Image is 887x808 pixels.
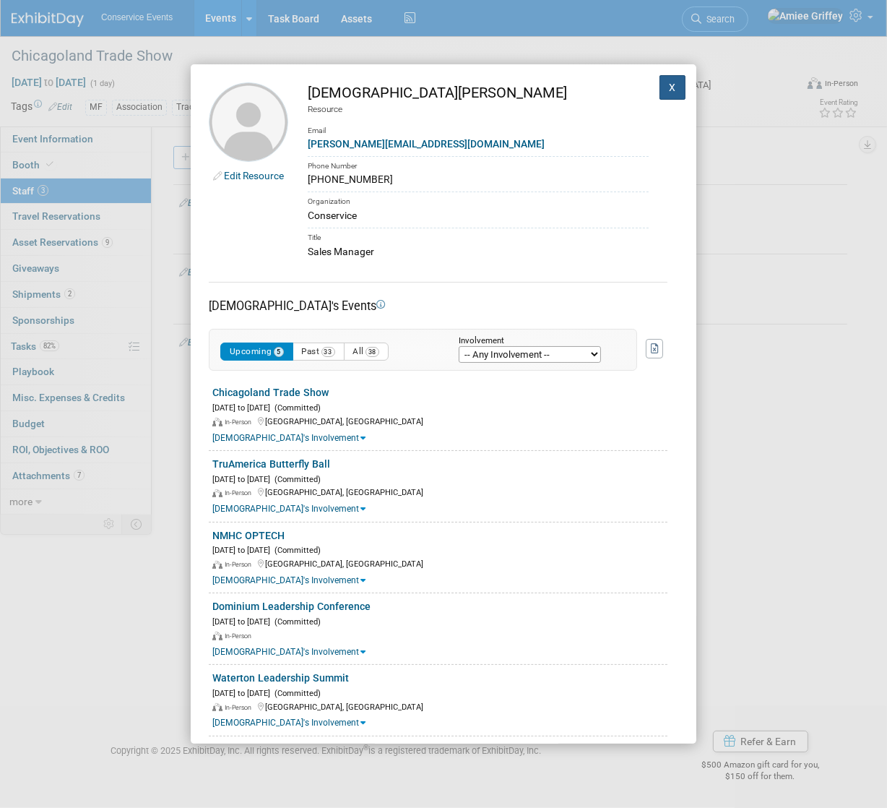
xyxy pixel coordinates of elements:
div: [DATE] to [DATE] [212,472,667,486]
div: [DATE] to [DATE] [212,614,667,628]
div: Resource [308,103,649,116]
span: (Committed) [270,403,321,413]
div: Conservice [308,208,649,223]
div: [DEMOGRAPHIC_DATA][PERSON_NAME] [308,82,649,103]
div: [DATE] to [DATE] [212,686,667,700]
img: In-Person Event [212,703,222,712]
div: Email [308,116,649,137]
div: [GEOGRAPHIC_DATA], [GEOGRAPHIC_DATA] [212,700,667,713]
a: [DEMOGRAPHIC_DATA]'s Involvement [212,647,365,657]
span: In-Person [225,561,256,568]
a: [DEMOGRAPHIC_DATA]'s Involvement [212,504,365,514]
div: Involvement [459,337,615,346]
a: [PERSON_NAME][EMAIL_ADDRESS][DOMAIN_NAME] [308,138,545,150]
span: 38 [365,347,379,357]
span: In-Person [225,632,256,640]
img: In-Person Event [212,418,222,426]
div: [DATE] to [DATE] [212,400,667,414]
span: (Committed) [270,546,321,555]
span: 33 [321,347,335,357]
a: NMHC OPTECH [212,530,285,541]
div: Organization [308,192,649,208]
div: [GEOGRAPHIC_DATA], [GEOGRAPHIC_DATA] [212,556,667,570]
a: Chicagoland Trade Show [212,387,329,398]
div: Sales Manager [308,244,649,259]
a: [DEMOGRAPHIC_DATA]'s Involvement [212,718,365,728]
a: TruAmerica Butterfly Ball [212,458,330,470]
span: 5 [274,347,284,357]
a: Edit Resource [224,170,284,181]
div: [PHONE_NUMBER] [308,172,649,187]
img: In-Person Event [212,561,222,570]
a: [DEMOGRAPHIC_DATA]'s Involvement [212,575,365,585]
span: (Committed) [270,475,321,484]
button: Upcoming5 [220,343,293,361]
div: [GEOGRAPHIC_DATA], [GEOGRAPHIC_DATA] [212,485,667,499]
div: [GEOGRAPHIC_DATA], [GEOGRAPHIC_DATA] [212,414,667,428]
div: Phone Number [308,156,649,173]
img: In-Person Event [212,632,222,640]
button: X [659,75,685,100]
a: Waterton Leadership Summit [212,672,349,684]
a: Dominium Leadership Conference [212,601,371,612]
div: Title [308,228,649,244]
img: Christian Hoegh-Guldberg [209,82,288,162]
button: Past33 [293,343,345,361]
img: In-Person Event [212,489,222,498]
span: In-Person [225,418,256,426]
div: [DATE] to [DATE] [212,543,667,556]
span: In-Person [225,489,256,497]
span: (Committed) [270,689,321,698]
span: In-Person [225,704,256,711]
button: All38 [344,343,389,361]
div: [DEMOGRAPHIC_DATA]'s Events [209,298,667,314]
a: [DEMOGRAPHIC_DATA]'s Involvement [212,433,365,443]
span: (Committed) [270,617,321,627]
